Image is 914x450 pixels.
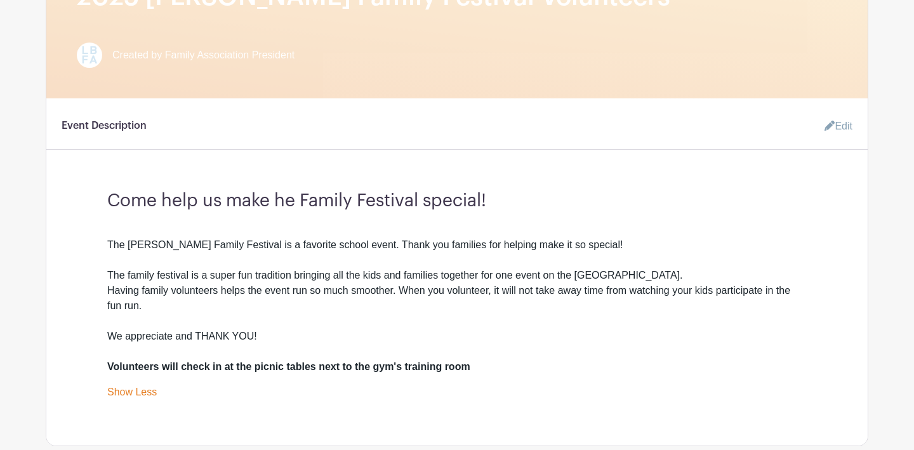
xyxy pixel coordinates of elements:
div: The [PERSON_NAME] Family Festival is a favorite school event. Thank you families for helping make... [107,222,807,268]
span: Created by Family Association President [112,48,295,63]
a: Show Less [107,387,157,402]
img: LBFArev.png [77,43,102,68]
div: The family festival is a super fun tradition bringing all the kids and families together for one ... [107,268,807,374]
a: Edit [814,114,852,139]
h6: Event Description [62,120,147,132]
h3: Come help us make he Family Festival special! [107,180,807,212]
strong: Volunteers will check in at the picnic tables next to the gym's training room [107,361,470,372]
